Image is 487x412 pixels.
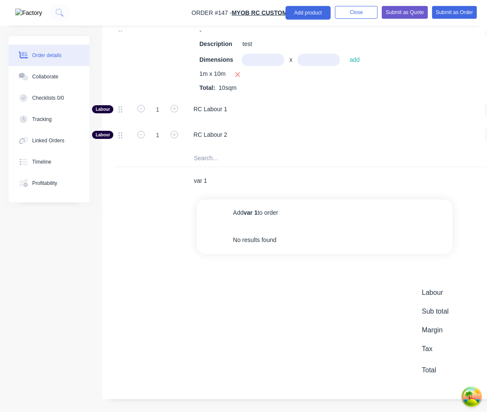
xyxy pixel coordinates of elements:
[196,38,236,50] div: Description
[199,84,215,91] span: Total:
[345,54,364,65] button: add
[285,6,331,20] button: Add product
[199,69,225,80] span: 1m x 10m
[463,388,480,405] button: Open Tanstack query devtools
[9,109,89,130] button: Tracking
[32,52,62,59] div: Order details
[32,73,58,81] div: Collaborate
[432,6,477,19] button: Submit as Order
[289,55,292,64] span: x
[9,130,89,151] button: Linked Orders
[197,199,452,227] button: Addvar 1to order
[32,94,64,102] div: Checklists 0/0
[191,9,231,16] span: Order #147 -
[32,137,64,144] div: Linked Orders
[335,6,377,19] button: Close
[215,84,240,91] span: 10sqm
[9,45,89,66] button: Order details
[382,6,427,19] button: Submit as Quote
[193,130,478,139] span: RC Labour 2
[193,105,478,114] span: RC Labour 1
[193,150,364,167] input: Search...
[193,172,364,189] input: Start typing to add a product...
[92,131,113,139] div: Labour
[9,173,89,194] button: Profitability
[9,151,89,173] button: Timeline
[239,38,256,50] div: test
[232,9,296,16] a: MYOB RC Customer
[92,105,113,113] div: Labour
[199,55,233,64] span: Dimensions
[32,115,52,123] div: Tracking
[32,179,58,187] div: Profitability
[9,66,89,87] button: Collaborate
[32,158,52,166] div: Timeline
[9,87,89,109] button: Checklists 0/0
[15,9,42,17] img: Factory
